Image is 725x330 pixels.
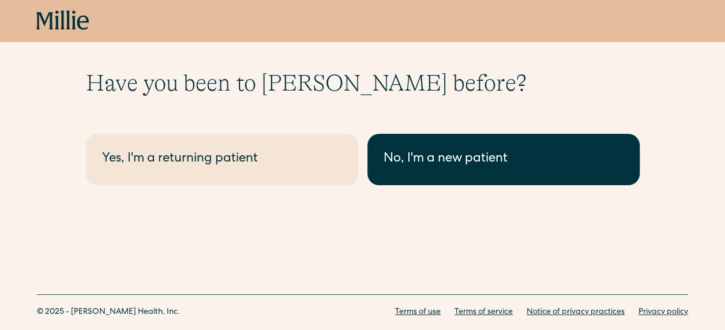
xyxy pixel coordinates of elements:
[367,134,640,185] a: No, I'm a new patient
[395,306,441,318] a: Terms of use
[384,150,623,169] div: No, I'm a new patient
[454,306,513,318] a: Terms of service
[527,306,625,318] a: Notice of privacy practices
[37,306,180,318] div: © 2025 - [PERSON_NAME] Health, Inc.
[86,69,640,97] h1: Have you been to [PERSON_NAME] before?
[638,306,688,318] a: Privacy policy
[102,150,342,169] div: Yes, I'm a returning patient
[86,134,358,185] a: Yes, I'm a returning patient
